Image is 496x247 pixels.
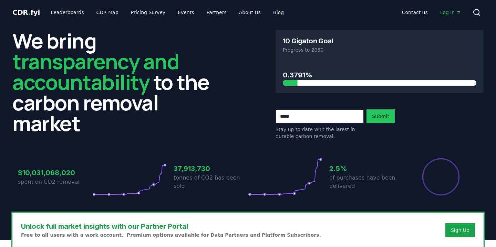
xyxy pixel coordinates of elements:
[28,8,31,17] span: .
[268,6,289,19] a: Blog
[329,163,404,174] h3: 2.5%
[172,6,199,19] a: Events
[440,9,462,16] span: Log in
[422,158,460,196] div: Percentage of sales delivered
[396,6,467,19] nav: Main
[201,6,232,19] a: Partners
[174,163,248,174] h3: 37,913,730
[445,223,475,237] button: Sign Up
[366,109,395,123] button: Submit
[18,178,92,186] p: spent on CO2 removal
[435,6,467,19] a: Log in
[21,232,321,238] p: Free to all users with a work account. Premium options available for Data Partners and Platform S...
[21,221,321,232] h3: Unlock full market insights with our Partner Portal
[18,168,92,178] h3: $10,031,068,020
[12,8,40,17] a: CDR.fyi
[283,37,333,44] h3: 10 Gigaton Goal
[12,47,179,96] span: transparency and accountability
[276,126,364,140] p: Stay up to date with the latest in durable carbon removal.
[329,174,404,190] p: of purchases have been delivered
[12,30,220,133] h2: We bring to the carbon removal market
[45,6,90,19] a: Leaderboards
[234,6,266,19] a: About Us
[283,70,476,80] h3: 0.3791%
[91,6,124,19] a: CDR Map
[45,6,289,19] nav: Main
[283,46,476,53] p: Progress to 2050
[451,227,469,234] a: Sign Up
[12,8,40,17] span: CDR fyi
[396,6,433,19] a: Contact us
[174,174,248,190] p: tonnes of CO2 has been sold
[125,6,171,19] a: Pricing Survey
